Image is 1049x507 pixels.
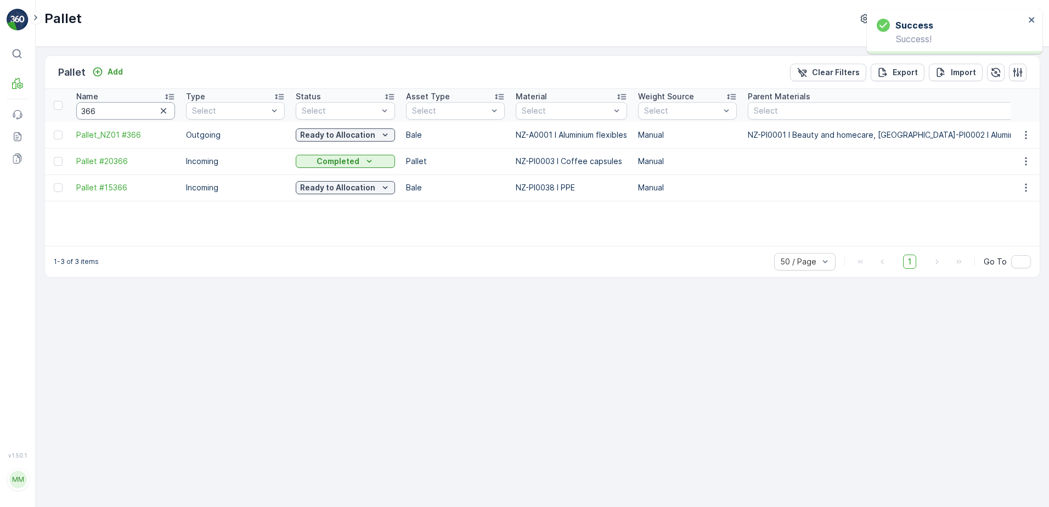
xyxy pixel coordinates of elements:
[186,129,285,140] p: Outgoing
[76,182,175,193] a: Pallet #15366
[58,65,86,80] p: Pallet
[300,182,375,193] p: Ready to Allocation
[300,129,375,140] p: Ready to Allocation
[951,67,976,78] p: Import
[1028,15,1036,26] button: close
[516,156,627,167] p: NZ-PI0003 I Coffee capsules
[406,91,450,102] p: Asset Type
[522,105,610,116] p: Select
[7,9,29,31] img: logo
[895,19,933,32] h3: Success
[76,102,175,120] input: Search
[638,129,737,140] p: Manual
[644,105,720,116] p: Select
[186,156,285,167] p: Incoming
[76,156,175,167] a: Pallet #20366
[54,257,99,266] p: 1-3 of 3 items
[929,64,983,81] button: Import
[516,91,547,102] p: Material
[9,471,27,488] div: MM
[108,66,123,77] p: Add
[406,129,505,140] p: Bale
[192,105,268,116] p: Select
[296,181,395,194] button: Ready to Allocation
[44,10,82,27] p: Pallet
[186,91,205,102] p: Type
[903,255,916,269] span: 1
[54,183,63,192] div: Toggle Row Selected
[893,67,918,78] p: Export
[638,156,737,167] p: Manual
[877,34,1025,44] p: Success!
[748,91,810,102] p: Parent Materials
[516,182,627,193] p: NZ-PI0038 I PPE
[302,105,378,116] p: Select
[296,128,395,142] button: Ready to Allocation
[412,105,488,116] p: Select
[54,131,63,139] div: Toggle Row Selected
[406,156,505,167] p: Pallet
[516,129,627,140] p: NZ-A0001 I Aluminium flexibles
[76,129,175,140] a: Pallet_NZ01 #366
[296,155,395,168] button: Completed
[406,182,505,193] p: Bale
[871,64,924,81] button: Export
[7,461,29,498] button: MM
[7,452,29,459] span: v 1.50.1
[88,65,127,78] button: Add
[790,64,866,81] button: Clear Filters
[638,91,694,102] p: Weight Source
[812,67,860,78] p: Clear Filters
[638,182,737,193] p: Manual
[76,91,98,102] p: Name
[186,182,285,193] p: Incoming
[984,256,1007,267] span: Go To
[317,156,359,167] p: Completed
[54,157,63,166] div: Toggle Row Selected
[296,91,321,102] p: Status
